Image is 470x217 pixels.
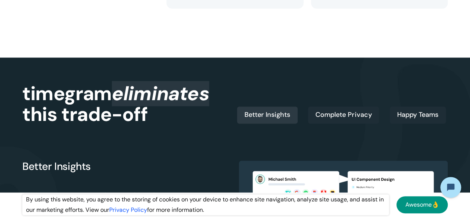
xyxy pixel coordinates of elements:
[397,110,438,120] div: Happy Teams
[22,83,209,125] h2: timegram this trade-off
[112,81,209,106] span: eliminates
[396,196,448,213] a: Awesome👌
[22,194,389,215] div: By using this website, you agree to the storing of cookies on your device to enhance site navigat...
[30,191,166,211] li: 20% more accurate time tracking than traditional tools
[315,110,372,120] div: Complete Privacy
[109,206,147,214] a: Privacy Policy
[22,161,91,172] h3: Better Insights
[244,110,290,120] div: Better Insights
